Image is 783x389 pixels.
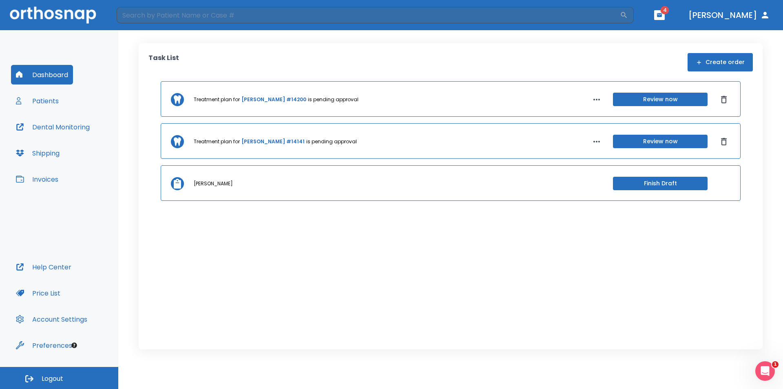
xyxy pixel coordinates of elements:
[11,283,65,303] button: Price List
[613,135,708,148] button: Review now
[755,361,775,381] iframe: Intercom live chat
[42,374,63,383] span: Logout
[308,96,358,103] p: is pending approval
[194,96,240,103] p: Treatment plan for
[11,117,95,137] button: Dental Monitoring
[194,180,233,187] p: [PERSON_NAME]
[717,93,730,106] button: Dismiss
[11,257,76,277] button: Help Center
[306,138,357,145] p: is pending approval
[661,6,669,14] span: 4
[11,336,77,355] button: Preferences
[11,169,63,189] button: Invoices
[613,177,708,190] button: Finish Draft
[613,93,708,106] button: Review now
[717,135,730,148] button: Dismiss
[71,342,78,349] div: Tooltip anchor
[11,65,73,84] button: Dashboard
[194,138,240,145] p: Treatment plan for
[117,7,620,23] input: Search by Patient Name or Case #
[11,91,64,111] button: Patients
[10,7,96,23] img: Orthosnap
[11,143,64,163] button: Shipping
[772,361,779,368] span: 1
[688,53,753,71] button: Create order
[148,53,179,71] p: Task List
[241,96,306,103] a: [PERSON_NAME] #14200
[241,138,305,145] a: [PERSON_NAME] #14141
[685,8,773,22] button: [PERSON_NAME]
[11,309,92,329] button: Account Settings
